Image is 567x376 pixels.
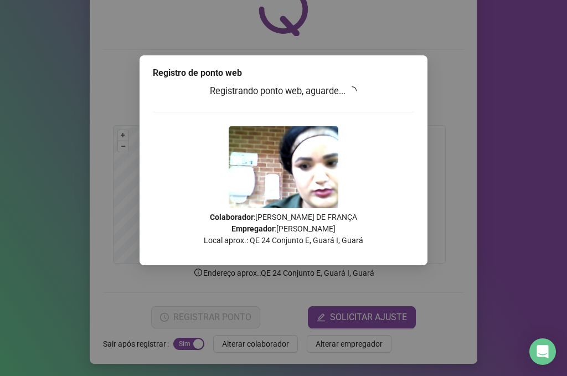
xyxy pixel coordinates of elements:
img: Z [229,126,338,208]
strong: Empregador [231,224,275,233]
div: Registro de ponto web [153,66,414,80]
p: : [PERSON_NAME] DE FRANÇA : [PERSON_NAME] Local aprox.: QE 24 Conjunto E, Guará I, Guará [153,212,414,246]
strong: Colaborador [210,213,254,222]
h3: Registrando ponto web, aguarde... [153,84,414,99]
span: loading [347,85,359,97]
div: Open Intercom Messenger [529,338,556,365]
